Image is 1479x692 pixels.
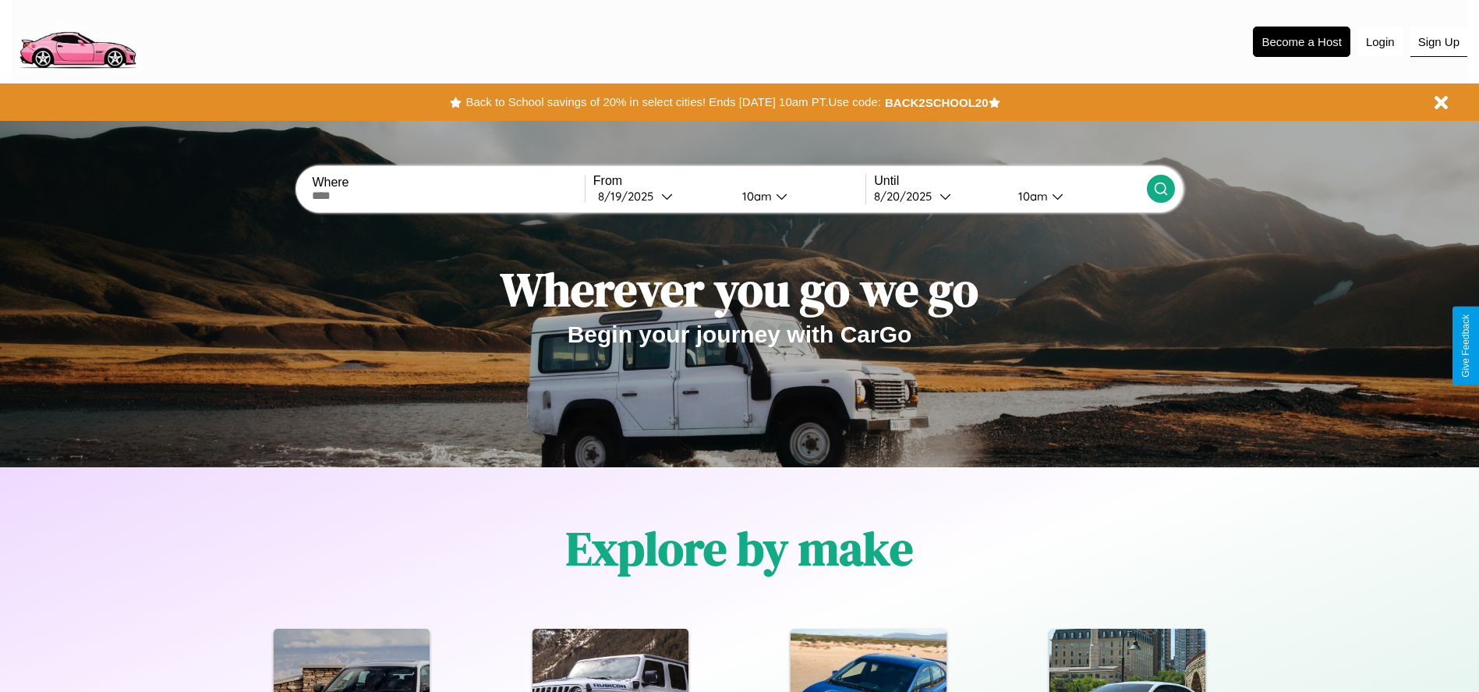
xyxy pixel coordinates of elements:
[462,91,884,113] button: Back to School savings of 20% in select cities! Ends [DATE] 10am PT.Use code:
[1460,314,1471,378] div: Give Feedback
[1010,189,1052,204] div: 10am
[593,188,730,204] button: 8/19/2025
[1410,27,1467,57] button: Sign Up
[1358,27,1403,56] button: Login
[566,516,913,580] h1: Explore by make
[598,189,661,204] div: 8 / 19 / 2025
[734,189,776,204] div: 10am
[312,176,584,190] label: Where
[885,96,989,109] b: BACK2SCHOOL20
[1253,27,1350,57] button: Become a Host
[1006,188,1147,204] button: 10am
[16,639,53,676] iframe: Intercom live chat
[874,189,939,204] div: 8 / 20 / 2025
[12,8,143,73] img: logo
[593,174,865,188] label: From
[730,188,866,204] button: 10am
[874,174,1146,188] label: Until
